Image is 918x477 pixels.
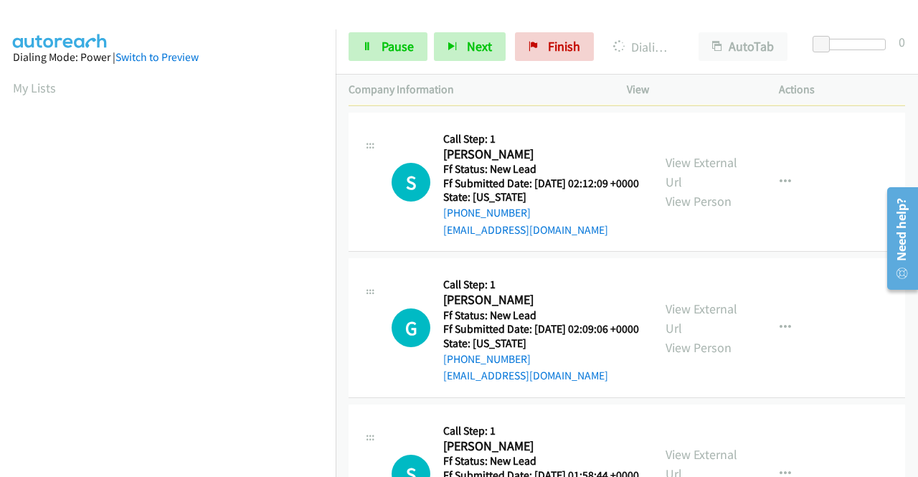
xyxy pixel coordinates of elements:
[467,38,492,55] span: Next
[699,32,787,61] button: AutoTab
[443,146,639,163] h2: [PERSON_NAME]
[349,32,427,61] a: Pause
[613,37,673,57] p: Dialing [PERSON_NAME]
[443,292,639,308] h2: [PERSON_NAME]
[779,81,905,98] p: Actions
[443,438,639,455] h2: [PERSON_NAME]
[666,301,737,336] a: View External Url
[443,206,531,219] a: [PHONE_NUMBER]
[443,223,608,237] a: [EMAIL_ADDRESS][DOMAIN_NAME]
[666,154,737,190] a: View External Url
[392,308,430,347] h1: G
[13,49,323,66] div: Dialing Mode: Power |
[382,38,414,55] span: Pause
[820,39,886,50] div: Delay between calls (in seconds)
[443,308,639,323] h5: Ff Status: New Lead
[115,50,199,64] a: Switch to Preview
[443,176,639,191] h5: Ff Submitted Date: [DATE] 02:12:09 +0000
[443,352,531,366] a: [PHONE_NUMBER]
[13,80,56,96] a: My Lists
[899,32,905,52] div: 0
[349,81,601,98] p: Company Information
[443,336,639,351] h5: State: [US_STATE]
[666,193,732,209] a: View Person
[515,32,594,61] a: Finish
[443,190,639,204] h5: State: [US_STATE]
[443,132,639,146] h5: Call Step: 1
[443,278,639,292] h5: Call Step: 1
[392,163,430,202] div: The call is yet to be attempted
[548,38,580,55] span: Finish
[443,162,639,176] h5: Ff Status: New Lead
[443,369,608,382] a: [EMAIL_ADDRESS][DOMAIN_NAME]
[434,32,506,61] button: Next
[666,339,732,356] a: View Person
[877,181,918,296] iframe: Resource Center
[443,322,639,336] h5: Ff Submitted Date: [DATE] 02:09:06 +0000
[443,454,639,468] h5: Ff Status: New Lead
[443,424,639,438] h5: Call Step: 1
[392,308,430,347] div: The call is yet to be attempted
[392,163,430,202] h1: S
[627,81,753,98] p: View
